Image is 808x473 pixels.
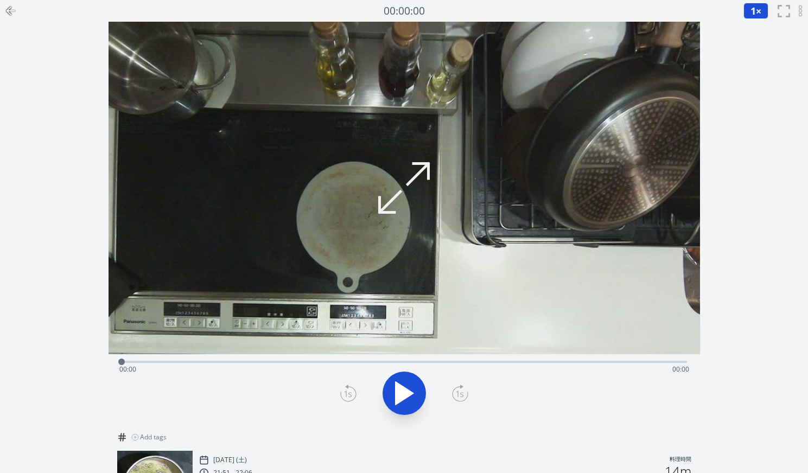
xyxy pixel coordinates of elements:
p: [DATE] (土) [213,456,247,464]
button: Add tags [127,429,171,446]
span: 1 [750,4,756,17]
span: 00:00 [672,365,689,374]
button: 1× [743,3,768,19]
span: Add tags [140,433,167,442]
a: 00:00:00 [384,3,425,19]
p: 料理時間 [670,455,691,465]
